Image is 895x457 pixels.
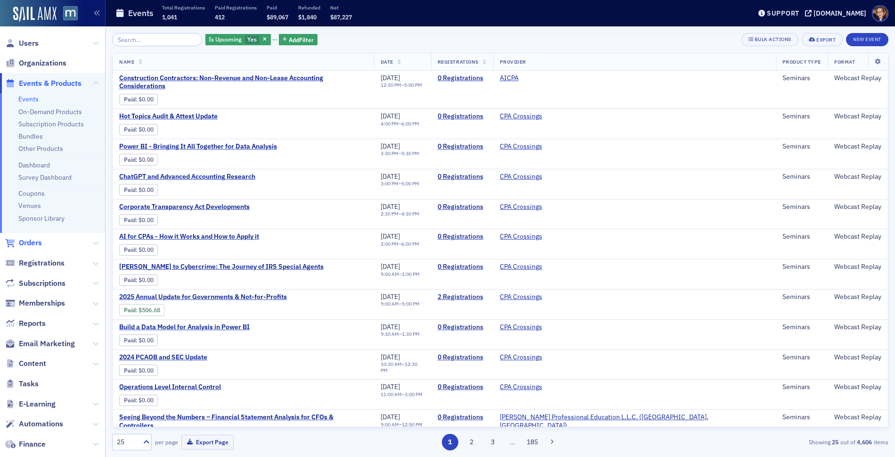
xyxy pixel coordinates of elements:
button: Export [802,33,843,46]
div: – [381,422,423,428]
a: ChatGPT and Advanced Accounting Research [119,173,277,181]
a: Paid [124,156,136,163]
a: 0 Registrations [438,112,487,121]
strong: 4,606 [855,438,874,446]
a: Survey Dashboard [18,173,72,182]
span: $0.00 [138,126,154,133]
a: Bundles [18,132,43,141]
a: CPA Crossings [500,383,542,391]
a: 0 Registrations [438,383,487,391]
span: 412 [215,13,225,21]
a: 0 Registrations [438,203,487,211]
a: 0 Registrations [438,353,487,362]
img: SailAMX [63,6,78,21]
span: Finance [19,439,46,449]
div: Paid: 2 - $50668 [119,304,164,316]
div: Webcast Replay [834,353,881,362]
a: CPA Crossings [500,112,542,121]
span: [DATE] [381,382,400,391]
div: Paid: 0 - $0 [119,395,158,406]
span: : [124,276,138,283]
span: AI for CPAs - How it Works and How to Apply it [119,233,277,241]
span: Orders [19,238,42,248]
p: Paid Registrations [215,4,257,11]
span: Events & Products [19,78,81,89]
span: Profile [872,5,888,22]
span: : [124,186,138,193]
div: Seminars [782,293,821,301]
span: Peters Professional Education L.L.C. (Mechanicsville, VA) [500,413,769,430]
span: Format [834,58,855,65]
a: Sponsor Library [18,214,65,223]
div: Paid: 0 - $0 [119,94,158,105]
button: 1 [442,434,458,450]
span: Reports [19,318,46,329]
a: CPA Crossings [500,142,542,151]
a: Seeing Beyond the Numbers – Financial Statement Analysis for CFOs & Controllers [119,413,367,430]
a: 2025 Annual Update for Governments & Not-for-Profits [119,293,287,301]
span: $0.00 [138,246,154,253]
a: Paid [124,126,136,133]
span: Users [19,38,39,49]
a: 2 Registrations [438,293,487,301]
time: 3:00 PM [381,180,399,187]
a: [PERSON_NAME] Professional Education L.L.C. ([GEOGRAPHIC_DATA], [GEOGRAPHIC_DATA]) [500,413,769,430]
a: Reports [5,318,46,329]
div: – [381,181,419,187]
span: : [124,246,138,253]
span: CPA Crossings [500,233,559,241]
span: $0.00 [138,276,154,283]
span: [DATE] [381,172,400,181]
a: Automations [5,419,63,429]
a: Coupons [18,189,45,198]
p: Net [330,4,352,11]
time: 5:00 PM [404,82,422,88]
span: Hot Topics Audit & Attest Update [119,112,277,121]
a: View Homepage [57,6,78,22]
span: $87,227 [330,13,352,21]
span: : [124,96,138,103]
span: CPA Crossings [500,142,559,151]
button: Export Page [181,435,234,449]
div: Seminars [782,323,821,332]
div: Paid: 0 - $0 [119,274,158,286]
span: Provider [500,58,526,65]
div: Seminars [782,263,821,271]
time: 9:00 AM [381,421,399,428]
div: Paid: 0 - $0 [119,334,158,346]
span: Build a Data Model for Analysis in Power BI [119,323,277,332]
a: Subscriptions [5,278,65,289]
a: 0 Registrations [438,233,487,241]
time: 10:30 AM [381,361,402,367]
a: Tasks [5,379,39,389]
a: Events [18,95,39,103]
div: Yes [205,34,271,46]
div: – [381,391,423,398]
a: Paid [124,276,136,283]
span: [DATE] [381,413,400,421]
div: Paid: 0 - $0 [119,184,158,195]
span: Tasks [19,379,39,389]
span: CPA Crossings [500,112,559,121]
a: CPA Crossings [500,323,542,332]
a: New Event [846,34,888,43]
a: Paid [124,307,136,314]
p: Total Registrations [162,4,205,11]
time: 2:30 PM [381,210,399,217]
div: Paid: 0 - $0 [119,244,158,256]
a: 0 Registrations [438,142,487,151]
div: Webcast Replay [834,173,881,181]
span: Email Marketing [19,339,75,349]
a: 0 Registrations [438,173,487,181]
a: Construction Contractors: Non-Revenue and Non-Lease Accounting Considerations [119,74,367,91]
a: Memberships [5,298,65,308]
a: Paid [124,186,136,193]
button: AddFilter [279,34,317,46]
span: Product Type [782,58,821,65]
div: Webcast Replay [834,323,881,332]
span: CPA Crossings [500,323,559,332]
div: Webcast Replay [834,74,881,83]
span: Organizations [19,58,66,68]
